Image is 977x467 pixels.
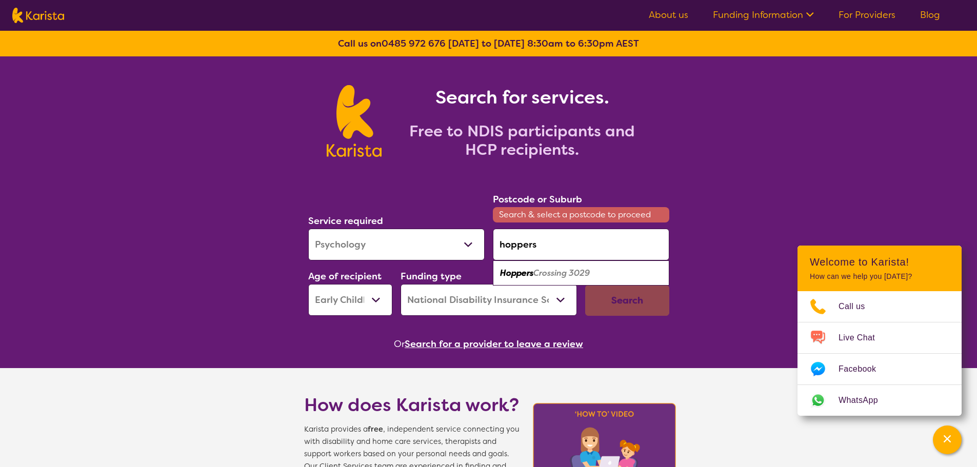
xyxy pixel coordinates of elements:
[839,361,888,377] span: Facebook
[500,268,533,278] em: Hoppers
[533,268,590,278] em: Crossing 3029
[797,291,962,416] ul: Choose channel
[498,263,664,283] div: Hoppers Crossing 3029
[368,424,383,434] b: free
[810,256,949,268] h2: Welcome to Karista!
[405,336,583,352] button: Search for a provider to leave a review
[493,193,582,206] label: Postcode or Suburb
[327,85,382,157] img: Karista logo
[797,385,962,416] a: Web link opens in a new tab.
[839,9,895,21] a: For Providers
[12,8,64,23] img: Karista logo
[493,229,669,260] input: Type
[493,207,669,222] span: Search & select a postcode to proceed
[394,85,650,110] h1: Search for services.
[933,425,962,454] button: Channel Menu
[810,272,949,281] p: How can we help you [DATE]?
[839,299,878,314] span: Call us
[649,9,688,21] a: About us
[394,336,405,352] span: Or
[394,122,650,159] h2: Free to NDIS participants and HCP recipients.
[308,215,383,227] label: Service required
[713,9,814,21] a: Funding Information
[797,246,962,416] div: Channel Menu
[382,37,446,50] a: 0485 972 676
[304,393,520,417] h1: How does Karista work?
[920,9,940,21] a: Blog
[839,393,890,408] span: WhatsApp
[308,270,382,282] label: Age of recipient
[839,330,887,346] span: Live Chat
[401,270,462,282] label: Funding type
[338,37,639,50] b: Call us on [DATE] to [DATE] 8:30am to 6:30pm AEST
